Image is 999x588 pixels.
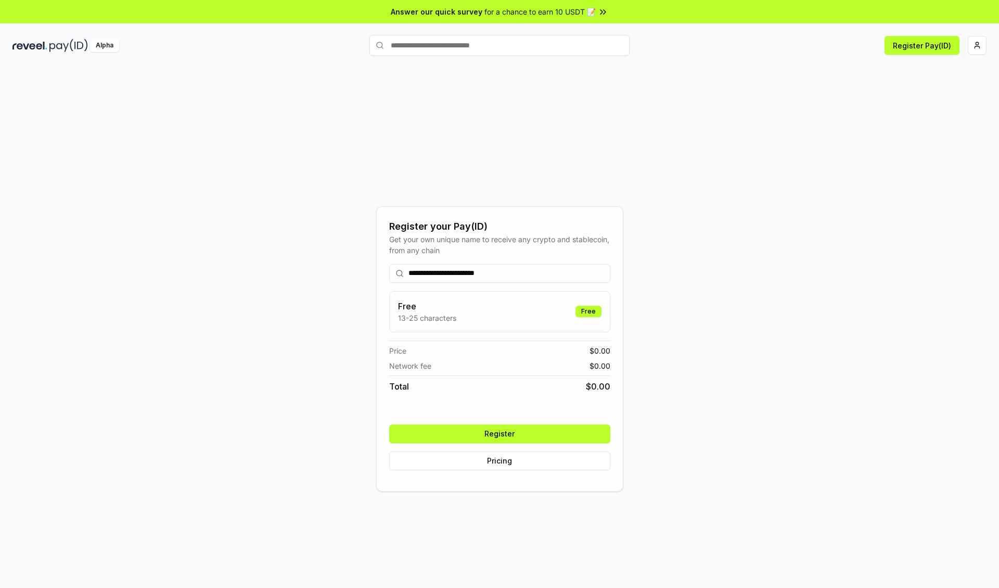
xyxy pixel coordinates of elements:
[885,36,959,55] button: Register Pay(ID)
[389,424,610,443] button: Register
[590,360,610,371] span: $ 0.00
[90,39,119,52] div: Alpha
[575,306,601,317] div: Free
[389,452,610,470] button: Pricing
[590,345,610,356] span: $ 0.00
[398,312,456,323] p: 13-25 characters
[391,6,482,17] span: Answer our quick survey
[586,380,610,393] span: $ 0.00
[389,380,409,393] span: Total
[389,345,406,356] span: Price
[389,360,431,371] span: Network fee
[389,234,610,256] div: Get your own unique name to receive any crypto and stablecoin, from any chain
[49,39,88,52] img: pay_id
[12,39,47,52] img: reveel_dark
[398,300,456,312] h3: Free
[484,6,596,17] span: for a chance to earn 10 USDT 📝
[389,219,610,234] div: Register your Pay(ID)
